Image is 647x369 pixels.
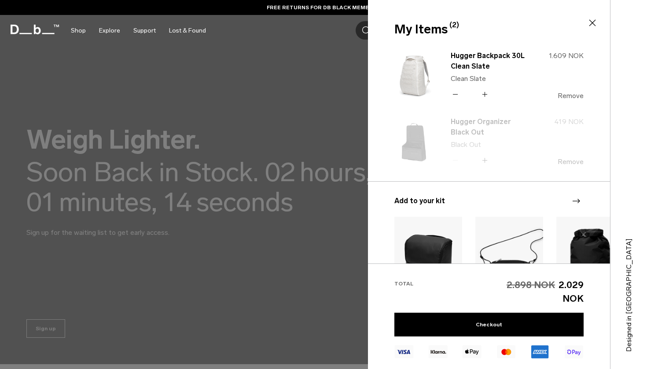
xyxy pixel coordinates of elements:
[64,15,213,46] nav: Main Navigation
[507,279,557,290] span: 2.898 NOK
[394,313,584,336] a: Checkout
[559,279,584,304] span: 2.029 NOK
[549,51,584,60] span: 1.609 NOK
[394,196,584,206] h3: Add to your kit
[99,15,120,46] a: Explore
[558,92,584,100] button: Remove
[451,73,528,84] p: Clean Slate
[71,15,86,46] a: Shop
[556,217,624,302] img: TheSomlosDryBag-4.11.png
[267,4,380,11] a: FREE RETURNS FOR DB BLACK MEMBERS
[169,15,206,46] a: Lost & Found
[624,220,634,352] p: Designed in [GEOGRAPHIC_DATA]
[475,217,543,302] img: Roamer Pro Sling Bag 6L Charcoal Grey
[394,217,462,302] img: Essential Washbag M Black Out
[449,20,459,30] span: (2)
[451,51,528,72] a: Hugger Backpack 30L Clean Slate
[394,281,413,287] span: Total
[133,15,156,46] a: Support
[394,20,582,39] div: My Items
[570,191,582,211] div: Next slide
